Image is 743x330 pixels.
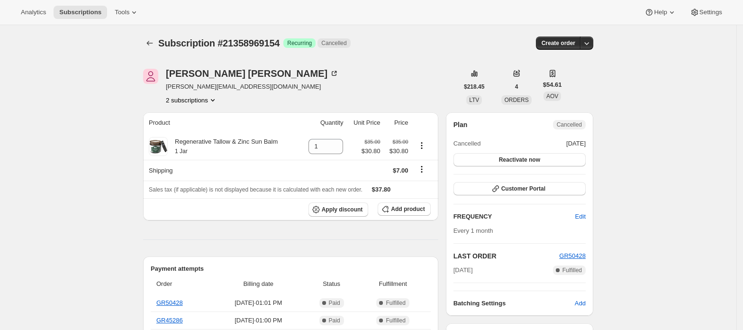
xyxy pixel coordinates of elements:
[156,317,183,324] a: GR45286
[151,274,212,294] th: Order
[156,299,183,306] a: GR50428
[308,202,369,217] button: Apply discount
[453,139,481,148] span: Cancelled
[546,93,558,100] span: AOV
[499,156,540,164] span: Reactivate now
[453,182,586,195] button: Customer Portal
[175,148,188,155] small: 1 Jar
[453,212,575,221] h2: FREQUENCY
[215,298,302,308] span: [DATE] · 01:01 PM
[393,167,408,174] span: $7.00
[362,147,381,156] span: $30.80
[562,266,582,274] span: Fulfilled
[151,264,431,274] h2: Payment attempts
[143,37,156,50] button: Subscriptions
[109,6,145,19] button: Tools
[321,39,346,47] span: Cancelled
[557,121,582,128] span: Cancelled
[684,6,728,19] button: Settings
[115,9,129,16] span: Tools
[300,112,346,133] th: Quantity
[453,120,468,129] h2: Plan
[453,266,473,275] span: [DATE]
[386,147,408,156] span: $30.80
[386,299,405,307] span: Fulfilled
[542,39,575,47] span: Create order
[308,279,355,289] span: Status
[378,202,430,216] button: Add product
[361,279,425,289] span: Fulfillment
[469,97,479,103] span: LTV
[536,37,581,50] button: Create order
[504,97,528,103] span: ORDERS
[383,112,411,133] th: Price
[414,164,429,174] button: Shipping actions
[143,160,300,181] th: Shipping
[166,69,339,78] div: [PERSON_NAME] [PERSON_NAME]
[570,209,591,224] button: Edit
[515,83,518,91] span: 4
[501,185,545,192] span: Customer Portal
[346,112,383,133] th: Unit Price
[392,139,408,145] small: $35.00
[386,317,405,324] span: Fulfilled
[453,251,560,261] h2: LAST ORDER
[453,299,575,308] h6: Batching Settings
[464,83,484,91] span: $218.45
[59,9,101,16] span: Subscriptions
[458,80,490,93] button: $218.45
[158,38,280,48] span: Subscription #21358969154
[699,9,722,16] span: Settings
[215,316,302,325] span: [DATE] · 01:00 PM
[166,82,339,92] span: [PERSON_NAME][EMAIL_ADDRESS][DOMAIN_NAME]
[149,186,362,193] span: Sales tax (if applicable) is not displayed because it is calculated with each new order.
[639,6,682,19] button: Help
[54,6,107,19] button: Subscriptions
[287,39,312,47] span: Recurring
[569,296,591,311] button: Add
[453,227,493,234] span: Every 1 month
[149,137,168,156] img: product img
[329,299,340,307] span: Paid
[414,140,429,151] button: Product actions
[364,139,380,145] small: $35.00
[168,137,278,156] div: Regenerative Tallow & Zinc Sun Balm
[453,153,586,166] button: Reactivate now
[166,95,217,105] button: Product actions
[654,9,667,16] span: Help
[329,317,340,324] span: Paid
[543,80,562,90] span: $54.61
[322,206,363,213] span: Apply discount
[559,251,586,261] button: GR50428
[215,279,302,289] span: Billing date
[559,252,586,259] a: GR50428
[391,205,425,213] span: Add product
[15,6,52,19] button: Analytics
[575,212,586,221] span: Edit
[509,80,524,93] button: 4
[21,9,46,16] span: Analytics
[575,299,586,308] span: Add
[143,112,300,133] th: Product
[566,139,586,148] span: [DATE]
[372,186,391,193] span: $37.80
[143,69,158,84] span: Jennifer Moloney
